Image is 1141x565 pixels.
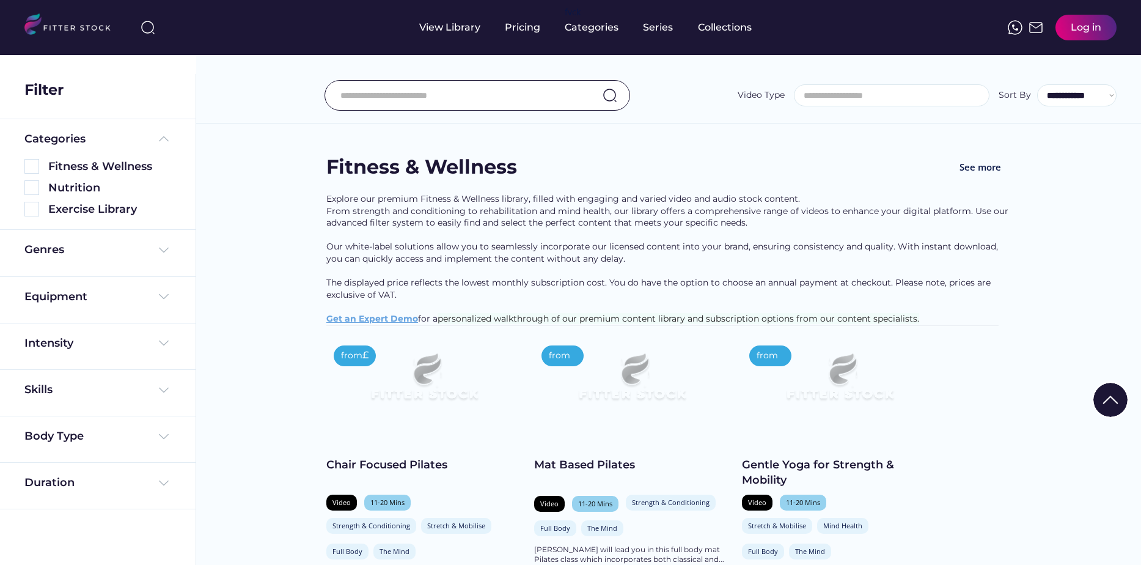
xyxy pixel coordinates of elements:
[698,21,752,34] div: Collections
[999,89,1031,102] div: Sort By
[156,289,171,304] img: Frame%20%284%29.svg
[587,523,617,533] div: The Mind
[757,350,778,362] div: from
[540,523,570,533] div: Full Body
[156,131,171,146] img: Frame%20%285%29.svg
[786,498,820,507] div: 11-20 Mins
[795,547,825,556] div: The Mind
[362,349,369,362] div: £
[1008,20,1022,35] img: meteor-icons_whatsapp%20%281%29.svg
[156,383,171,397] img: Frame%20%284%29.svg
[1029,20,1043,35] img: Frame%2051.svg
[748,547,778,556] div: Full Body
[748,521,806,530] div: Stretch & Mobilise
[326,153,517,181] div: Fitness & Wellness
[603,88,617,103] img: search-normal.svg
[24,79,64,100] div: Filter
[427,521,485,530] div: Stretch & Mobilise
[24,202,39,216] img: Rectangle%205126.svg
[326,313,418,324] a: Get an Expert Demo
[24,429,84,444] div: Body Type
[156,429,171,444] img: Frame%20%284%29.svg
[554,338,710,426] img: Frame%2079%20%281%29.svg
[24,180,39,195] img: Rectangle%205126.svg
[48,202,171,217] div: Exercise Library
[24,159,39,174] img: Rectangle%205126.svg
[24,131,86,147] div: Categories
[326,193,1011,325] div: Explore our premium Fitness & Wellness library, filled with engaging and varied video and audio s...
[156,336,171,350] img: Frame%20%284%29.svg
[380,547,409,556] div: The Mind
[48,159,171,174] div: Fitness & Wellness
[761,338,918,426] img: Frame%2079%20%281%29.svg
[341,350,362,362] div: from
[24,336,73,351] div: Intensity
[534,457,730,473] div: Mat Based Pilates
[141,20,155,35] img: search-normal%203.svg
[643,21,673,34] div: Series
[332,498,351,507] div: Video
[24,13,121,39] img: LOGO.svg
[438,313,919,324] span: personalized walkthrough of our premium content library and subscription options from our content...
[24,475,75,490] div: Duration
[346,338,502,426] img: Frame%2079%20%281%29.svg
[48,180,171,196] div: Nutrition
[24,289,87,305] div: Equipment
[156,243,171,257] img: Frame%20%284%29.svg
[748,498,766,507] div: Video
[505,21,540,34] div: Pricing
[738,89,785,102] div: Video Type
[24,382,55,397] div: Skills
[1093,383,1128,417] img: Group%201000002322%20%281%29.svg
[332,521,410,530] div: Strength & Conditioning
[326,277,993,300] span: The displayed price reflects the lowest monthly subscription cost. You do have the option to choo...
[326,457,522,473] div: Chair Focused Pilates
[742,457,937,488] div: Gentle Yoga for Strength & Mobility
[419,21,480,34] div: View Library
[950,153,1011,181] button: See more
[1071,21,1101,34] div: Log in
[823,521,862,530] div: Mind Health
[156,476,171,490] img: Frame%20%284%29.svg
[332,547,362,556] div: Full Body
[565,6,581,18] div: fvck
[370,498,405,507] div: 11-20 Mins
[549,350,570,362] div: from
[24,242,64,257] div: Genres
[632,498,710,507] div: Strength & Conditioning
[565,21,618,34] div: Categories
